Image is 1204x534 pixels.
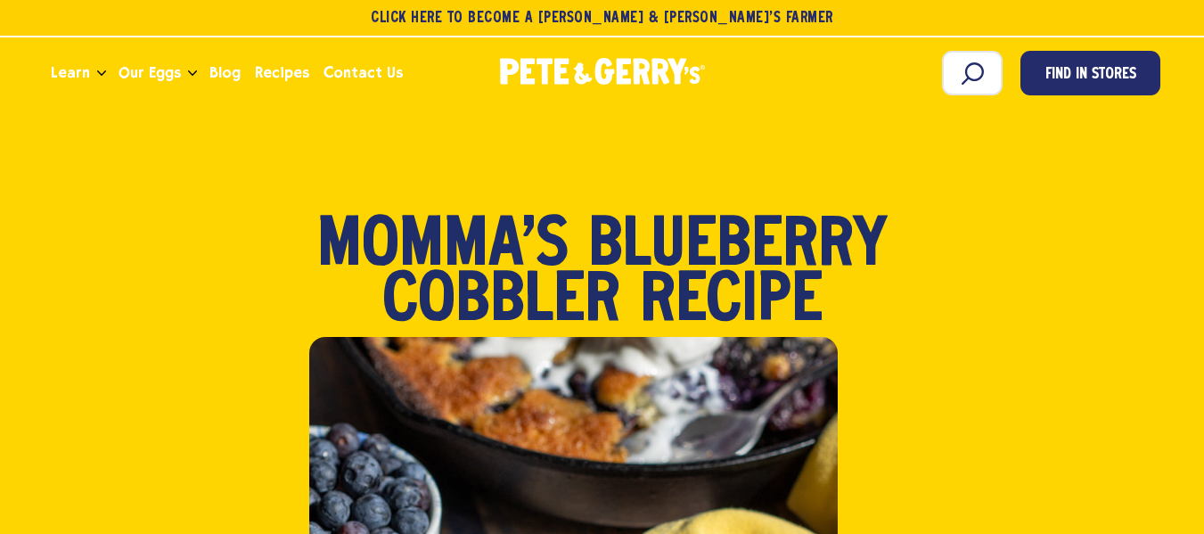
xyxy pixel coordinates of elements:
button: Open the dropdown menu for Learn [97,70,106,77]
a: Our Eggs [111,49,188,97]
span: Find in Stores [1045,63,1136,87]
span: Contact Us [324,62,403,84]
button: Open the dropdown menu for Our Eggs [188,70,197,77]
span: Recipes [255,62,309,84]
span: Blog [209,62,241,84]
a: Recipes [248,49,316,97]
a: Contact Us [316,49,410,97]
input: Search [942,51,1003,95]
span: Cobbler [382,275,620,330]
span: Momma's [317,219,569,275]
span: Recipe [640,275,823,330]
a: Learn [44,49,97,97]
span: Our Eggs [119,62,181,84]
span: Learn [51,62,90,84]
a: Find in Stores [1020,51,1160,95]
a: Blog [202,49,248,97]
span: Blueberry [588,219,888,275]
